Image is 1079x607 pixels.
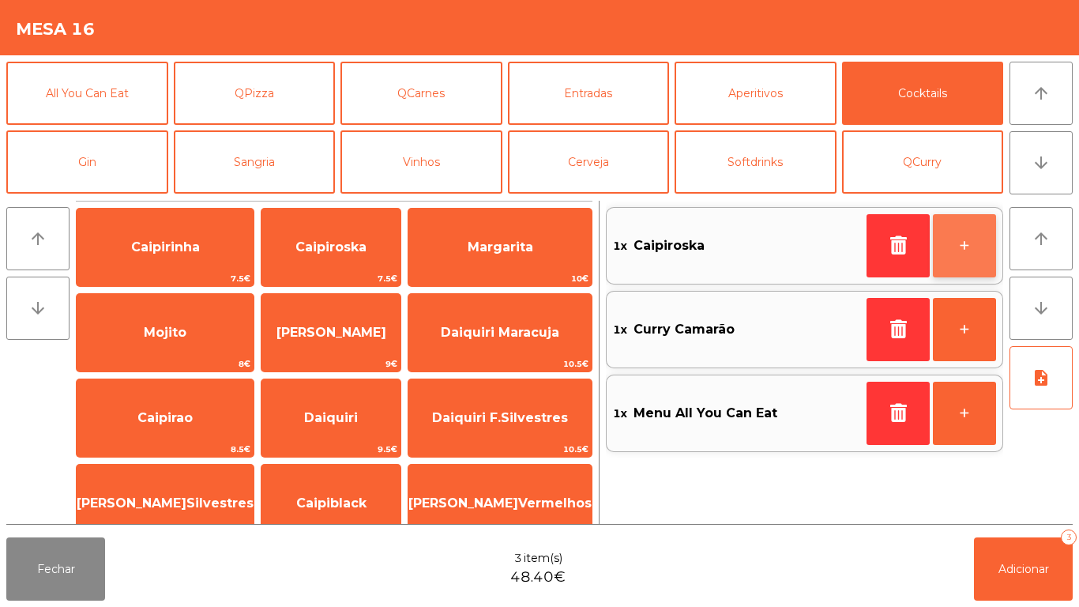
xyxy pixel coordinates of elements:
[77,271,254,286] span: 7.5€
[16,17,95,41] h4: Mesa 16
[296,496,367,511] span: Caipiblack
[508,62,670,125] button: Entradas
[261,271,400,286] span: 7.5€
[1009,207,1073,270] button: arrow_upward
[675,130,837,194] button: Softdrinks
[295,239,367,254] span: Caipiroska
[510,567,566,588] span: 48.40€
[174,62,336,125] button: QPizza
[842,130,1004,194] button: QCurry
[1009,131,1073,194] button: arrow_downward
[174,130,336,194] button: Sangria
[633,234,705,258] span: Caipiroska
[340,130,502,194] button: Vinhos
[514,550,522,567] span: 3
[998,562,1049,576] span: Adicionar
[77,356,254,371] span: 8€
[633,318,735,341] span: Curry Camarão
[261,442,400,457] span: 9.5€
[408,356,592,371] span: 10.5€
[6,130,168,194] button: Gin
[340,62,502,125] button: QCarnes
[432,410,568,425] span: Daiquiri F.Silvestres
[6,62,168,125] button: All You Can Eat
[1009,62,1073,125] button: arrow_upward
[408,442,592,457] span: 10.5€
[408,271,592,286] span: 10€
[28,229,47,248] i: arrow_upward
[613,402,627,425] span: 1x
[613,318,627,341] span: 1x
[6,207,70,270] button: arrow_upward
[77,496,254,511] span: [PERSON_NAME]Silvestres
[304,410,358,425] span: Daiquiri
[1032,153,1051,172] i: arrow_downward
[137,410,193,425] span: Caipirao
[524,550,562,567] span: item(s)
[974,537,1073,601] button: Adicionar3
[408,496,592,511] span: [PERSON_NAME]Vermelhos
[1032,84,1051,103] i: arrow_upward
[1032,299,1051,318] i: arrow_downward
[77,442,254,457] span: 8.5€
[6,537,105,601] button: Fechar
[1009,277,1073,340] button: arrow_downward
[144,325,186,340] span: Mojito
[842,62,1004,125] button: Cocktails
[613,234,627,258] span: 1x
[441,325,559,340] span: Daiquiri Maracuja
[1032,368,1051,387] i: note_add
[1032,229,1051,248] i: arrow_upward
[276,325,386,340] span: [PERSON_NAME]
[468,239,533,254] span: Margarita
[28,299,47,318] i: arrow_downward
[633,402,777,425] span: Menu All You Can Eat
[261,356,400,371] span: 9€
[1009,346,1073,409] button: note_add
[933,382,996,445] button: +
[933,298,996,361] button: +
[6,277,70,340] button: arrow_downward
[508,130,670,194] button: Cerveja
[933,214,996,277] button: +
[1061,530,1077,545] div: 3
[131,239,200,254] span: Caipirinha
[675,62,837,125] button: Aperitivos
